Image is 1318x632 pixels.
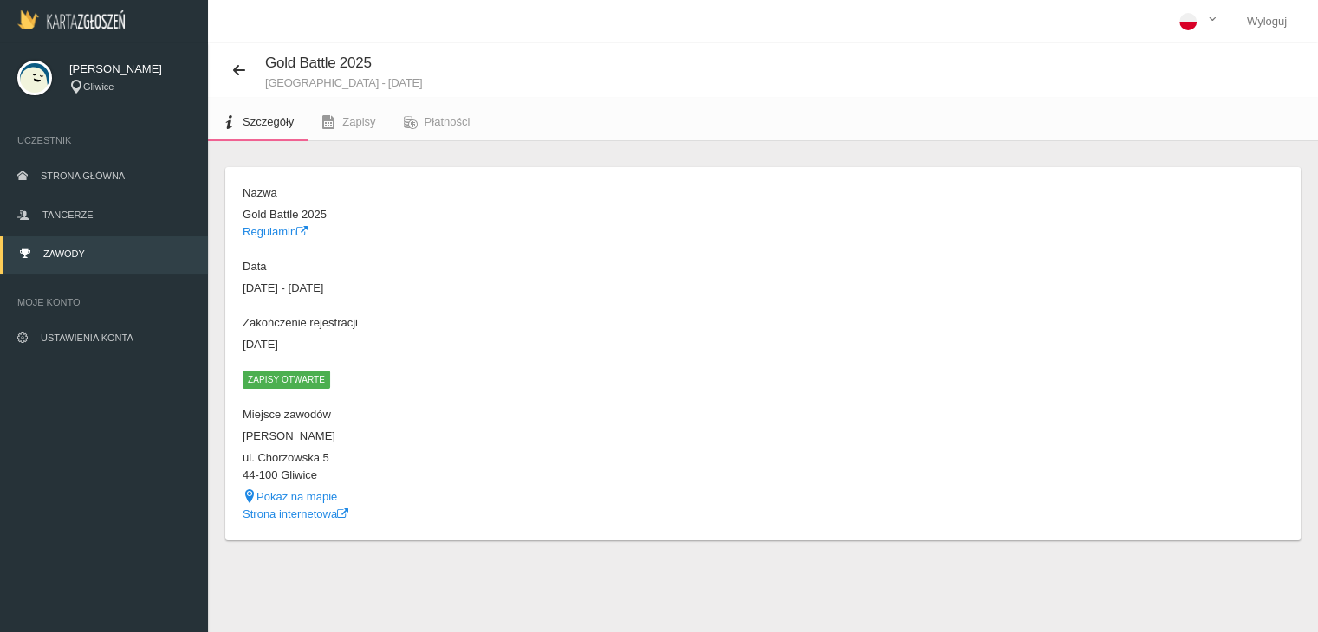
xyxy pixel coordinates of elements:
[208,103,308,141] a: Szczegóły
[17,293,191,311] span: Moje konto
[243,406,755,423] dt: Miejsce zawodów
[425,115,471,128] span: Płatności
[243,467,755,484] dd: 44-100 Gliwice
[243,336,755,353] dd: [DATE]
[17,132,191,149] span: Uczestnik
[243,314,755,332] dt: Zakończenie rejestracji
[17,61,52,95] img: svg
[69,61,191,78] span: [PERSON_NAME]
[243,449,755,467] dd: ul. Chorzowska 5
[390,103,484,141] a: Płatności
[342,115,375,128] span: Zapisy
[42,210,93,220] span: Tancerze
[265,55,372,71] span: Gold Battle 2025
[243,372,330,385] a: Zapisy otwarte
[243,184,755,202] dt: Nazwa
[17,10,125,29] img: Logo
[243,280,755,297] dd: [DATE] - [DATE]
[243,225,308,238] a: Regulamin
[243,371,330,388] span: Zapisy otwarte
[243,490,337,503] a: Pokaż na mapie
[41,171,125,181] span: Strona główna
[43,248,85,259] span: Zawody
[243,258,755,275] dt: Data
[308,103,389,141] a: Zapisy
[265,77,422,88] small: [GEOGRAPHIC_DATA] - [DATE]
[243,206,755,223] dd: Gold Battle 2025
[243,428,755,445] dd: [PERSON_NAME]
[41,332,133,343] span: Ustawienia konta
[69,80,191,94] div: Gliwice
[243,115,294,128] span: Szczegóły
[243,507,348,520] a: Strona internetowa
